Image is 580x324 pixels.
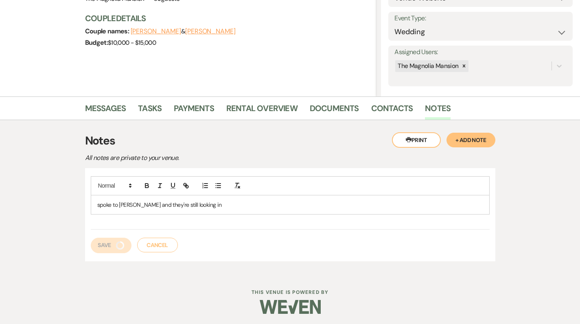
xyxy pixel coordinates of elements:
a: Rental Overview [226,102,298,120]
a: Messages [85,102,126,120]
button: [PERSON_NAME] [131,28,181,35]
button: Print [392,132,441,148]
h3: Couple Details [85,13,369,24]
label: Assigned Users: [394,46,567,58]
a: Payments [174,102,214,120]
button: Cancel [137,238,178,252]
p: spoke to [PERSON_NAME] and they're still looking in [97,200,483,209]
img: loading spinner [116,241,124,250]
span: Budget: [85,38,108,47]
button: [PERSON_NAME] [185,28,236,35]
a: Contacts [371,102,413,120]
a: Documents [310,102,359,120]
div: The Magnolia Mansion [395,60,460,72]
h3: Notes [85,132,495,149]
button: Save [91,238,131,253]
p: All notes are private to your venue. [85,153,370,163]
button: + Add Note [446,133,495,147]
a: Tasks [138,102,162,120]
a: Notes [425,102,451,120]
label: Event Type: [394,13,567,24]
img: Weven Logo [260,293,321,321]
span: $10,000 - $15,000 [108,39,156,47]
span: Couple names: [85,27,131,35]
span: & [131,27,236,35]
